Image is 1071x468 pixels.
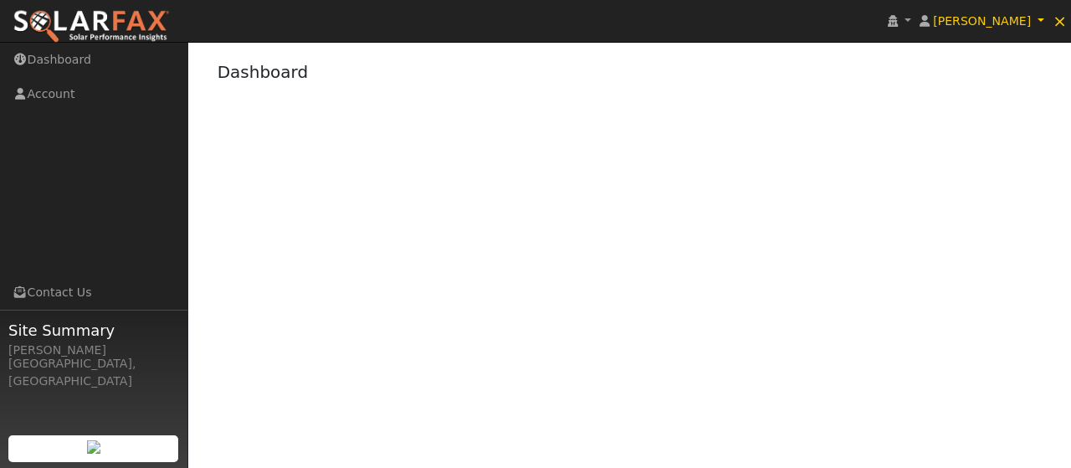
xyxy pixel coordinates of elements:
img: SolarFax [13,9,170,44]
div: [PERSON_NAME] [8,342,179,359]
span: Site Summary [8,319,179,342]
a: Dashboard [218,62,309,82]
div: [GEOGRAPHIC_DATA], [GEOGRAPHIC_DATA] [8,355,179,390]
span: × [1053,11,1067,31]
img: retrieve [87,440,100,454]
span: [PERSON_NAME] [933,14,1031,28]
